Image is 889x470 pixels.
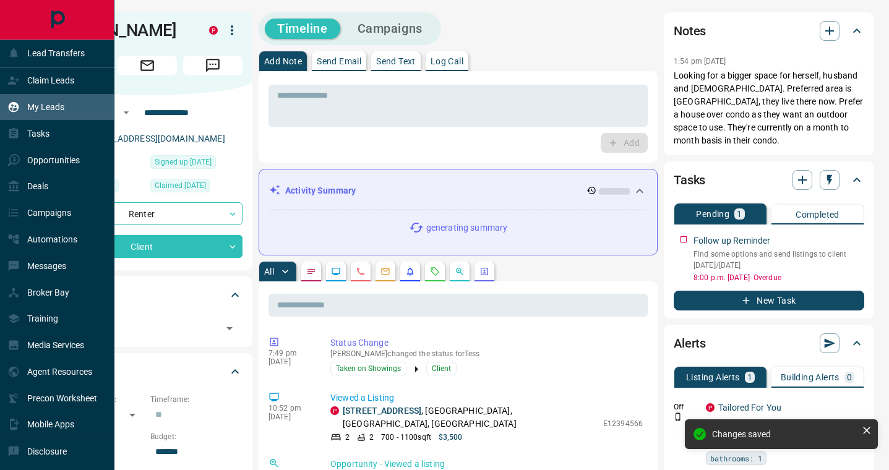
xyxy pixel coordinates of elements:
[150,155,243,173] div: Wed Mar 12 2025
[376,57,416,66] p: Send Text
[52,20,191,40] h1: [PERSON_NAME]
[268,349,312,357] p: 7:49 pm
[694,234,770,247] p: Follow up Reminder
[694,272,864,283] p: 8:00 p.m. [DATE] - Overdue
[306,267,316,276] svg: Notes
[718,403,781,412] a: Tailored For You
[265,19,340,39] button: Timeline
[674,16,864,46] div: Notes
[330,391,643,404] p: Viewed a Listing
[381,432,431,443] p: 700 - 1100 sqft
[431,57,463,66] p: Log Call
[345,19,435,39] button: Campaigns
[432,362,451,375] span: Client
[747,373,752,382] p: 1
[674,333,706,353] h2: Alerts
[317,57,361,66] p: Send Email
[356,267,366,276] svg: Calls
[221,320,238,337] button: Open
[264,57,302,66] p: Add Note
[674,57,726,66] p: 1:54 pm [DATE]
[796,210,840,219] p: Completed
[52,280,243,310] div: Tags
[269,179,647,202] div: Activity Summary
[405,267,415,276] svg: Listing Alerts
[150,431,243,442] p: Budget:
[674,412,682,421] svg: Push Notification Only
[85,134,225,143] a: [EMAIL_ADDRESS][DOMAIN_NAME]
[336,362,401,375] span: Taken on Showings
[674,21,706,41] h2: Notes
[847,373,852,382] p: 0
[150,179,243,196] div: Tue Sep 09 2025
[150,394,243,405] p: Timeframe:
[268,404,312,412] p: 10:52 pm
[674,401,698,412] p: Off
[439,432,463,443] p: $3,500
[52,357,243,387] div: Criteria
[264,267,274,276] p: All
[268,357,312,366] p: [DATE]
[674,170,705,190] h2: Tasks
[155,156,212,168] span: Signed up [DATE]
[686,373,740,382] p: Listing Alerts
[380,267,390,276] svg: Emails
[330,336,643,349] p: Status Change
[343,404,597,430] p: , [GEOGRAPHIC_DATA], [GEOGRAPHIC_DATA], [GEOGRAPHIC_DATA]
[183,56,243,75] span: Message
[479,267,489,276] svg: Agent Actions
[781,373,840,382] p: Building Alerts
[345,432,350,443] p: 2
[52,235,243,258] div: Client
[119,105,134,120] button: Open
[52,202,243,225] div: Renter
[330,406,339,415] div: property.ca
[696,210,729,218] p: Pending
[285,184,356,197] p: Activity Summary
[369,432,374,443] p: 2
[712,429,857,439] div: Changes saved
[706,403,715,412] div: property.ca
[430,267,440,276] svg: Requests
[694,249,864,271] p: Find some options and send listings to client [DATE]/[DATE]
[155,179,206,192] span: Claimed [DATE]
[674,165,864,195] div: Tasks
[268,412,312,421] p: [DATE]
[330,349,643,358] p: [PERSON_NAME] changed the status for Tess
[426,221,507,234] p: generating summary
[343,406,421,416] a: [STREET_ADDRESS]
[455,267,465,276] svg: Opportunities
[674,328,864,358] div: Alerts
[674,291,864,310] button: New Task
[118,56,177,75] span: Email
[603,418,643,429] p: E12394566
[737,210,742,218] p: 1
[674,69,864,147] p: Looking for a bigger space for herself, husband and [DEMOGRAPHIC_DATA]. Preferred area is [GEOGRA...
[331,267,341,276] svg: Lead Browsing Activity
[209,26,218,35] div: property.ca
